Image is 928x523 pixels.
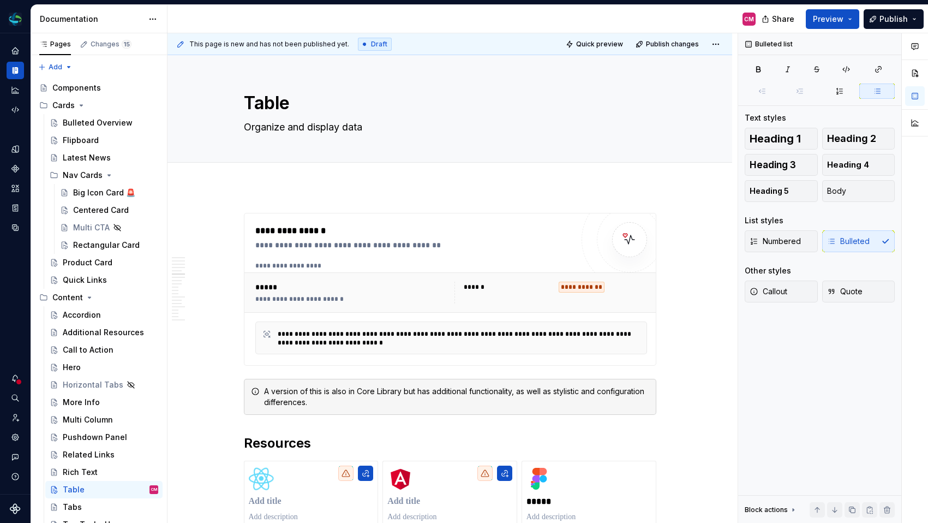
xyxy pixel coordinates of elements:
[750,286,787,297] span: Callout
[7,81,24,99] a: Analytics
[9,13,22,26] img: f6f21888-ac52-4431-a6ea-009a12e2bf23.png
[56,236,163,254] a: Rectangular Card
[806,9,859,29] button: Preview
[827,286,863,297] span: Quote
[122,40,131,49] span: 15
[7,140,24,158] a: Design tokens
[264,386,649,408] div: A version of this is also in Core Library but has additional functionality, as well as stylistic ...
[56,184,163,201] a: Big Icon Card 🚨
[49,63,62,72] span: Add
[63,135,99,146] div: Flipboard
[63,414,113,425] div: Multi Column
[45,446,163,463] a: Related Links
[63,362,81,373] div: Hero
[45,271,163,289] a: Quick Links
[45,481,163,498] a: TableCM
[45,498,163,516] a: Tabs
[7,389,24,407] button: Search ⌘K
[7,429,24,446] a: Settings
[63,502,82,513] div: Tabs
[371,40,387,49] span: Draft
[827,159,869,170] span: Heading 4
[63,170,103,181] div: Nav Cards
[772,14,794,25] span: Share
[822,154,895,176] button: Heading 4
[879,14,908,25] span: Publish
[750,236,801,247] span: Numbered
[745,265,791,276] div: Other styles
[646,40,699,49] span: Publish changes
[7,199,24,217] a: Storybook stories
[576,40,623,49] span: Quick preview
[827,133,876,144] span: Heading 2
[745,281,818,302] button: Callout
[745,154,818,176] button: Heading 3
[745,180,818,202] button: Heading 5
[39,40,71,49] div: Pages
[63,310,101,320] div: Accordion
[822,281,895,302] button: Quote
[242,90,654,116] textarea: Table
[756,9,801,29] button: Share
[7,160,24,177] div: Components
[745,112,786,123] div: Text styles
[63,152,111,163] div: Latest News
[7,180,24,197] a: Assets
[813,14,843,25] span: Preview
[7,219,24,236] a: Data sources
[7,448,24,466] div: Contact support
[52,100,75,111] div: Cards
[745,128,818,150] button: Heading 1
[45,429,163,446] a: Pushdown Panel
[45,376,163,394] a: Horizontal Tabs
[822,180,895,202] button: Body
[45,411,163,429] a: Multi Column
[864,9,924,29] button: Publish
[63,327,144,338] div: Additional Resources
[45,149,163,167] a: Latest News
[750,186,789,197] span: Heading 5
[7,42,24,60] a: Home
[63,117,133,128] div: Bulleted Overview
[63,275,107,286] div: Quick Links
[7,62,24,79] a: Documentation
[52,82,101,93] div: Components
[745,506,788,514] div: Block actions
[189,40,349,49] span: This page is new and has not been published yet.
[242,118,654,136] textarea: Organize and display data
[73,187,135,198] div: Big Icon Card 🚨
[244,435,656,452] h2: Resources
[10,503,21,514] svg: Supernova Logo
[73,205,129,216] div: Centered Card
[73,222,110,233] div: Multi CTA
[63,257,112,268] div: Product Card
[45,394,163,411] a: More Info
[7,101,24,118] a: Code automation
[526,466,553,492] img: f6a66572-d1f6-4ff8-9c35-9e7cdbcd0f83.png
[7,370,24,387] div: Notifications
[35,79,163,97] a: Components
[387,466,414,492] img: ff66a0df-221c-4f44-9e7e-522956466e50.png
[745,502,798,518] div: Block actions
[750,159,796,170] span: Heading 3
[56,201,163,219] a: Centered Card
[45,341,163,359] a: Call to Action
[35,289,163,306] div: Content
[63,344,113,355] div: Call to Action
[73,240,140,251] div: Rectangular Card
[63,379,123,390] div: Horizontal Tabs
[63,397,100,408] div: More Info
[45,324,163,341] a: Additional Resources
[45,463,163,481] a: Rich Text
[7,409,24,426] a: Invite team
[151,484,157,495] div: CM
[63,432,127,443] div: Pushdown Panel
